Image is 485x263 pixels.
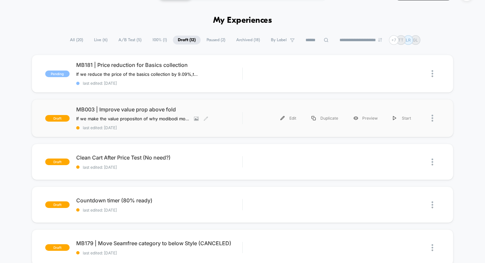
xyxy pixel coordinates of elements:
[89,36,113,44] span: Live ( 6 )
[76,81,242,86] span: last edited: [DATE]
[271,38,287,43] span: By Label
[385,111,419,126] div: Start
[311,116,316,120] img: menu
[76,208,242,213] span: last edited: [DATE]
[432,159,433,165] img: close
[76,154,242,161] span: Clean Cart After Price Test (No need?)
[432,70,433,77] img: close
[389,35,399,45] div: + 7
[76,165,242,170] span: last edited: [DATE]
[76,116,189,121] span: If we make the value propositon of why modibodi more clear above the fold,then conversions will i...
[398,38,404,43] p: TT
[45,159,70,165] span: draft
[304,111,346,126] div: Duplicate
[147,36,172,44] span: 100% ( 1 )
[45,244,70,251] span: draft
[432,244,433,251] img: close
[393,116,396,120] img: menu
[346,111,385,126] div: Preview
[413,38,418,43] p: GL
[45,201,70,208] span: draft
[202,36,230,44] span: Paused ( 2 )
[76,62,242,68] span: MB181 | Price reduction for Basics collection
[76,125,242,130] span: last edited: [DATE]
[213,16,272,25] h1: My Experiences
[231,36,265,44] span: Archived ( 18 )
[280,116,285,120] img: menu
[45,71,70,77] span: Pending
[406,38,411,43] p: LR
[432,115,433,122] img: close
[378,38,382,42] img: end
[173,36,201,44] span: Draft ( 12 )
[45,115,70,122] span: draft
[76,106,242,113] span: MB003 | Improve value prop above fold
[65,36,88,44] span: All ( 20 )
[113,36,146,44] span: A/B Test ( 5 )
[76,240,242,247] span: MB179 | Move Seamfree category to below Style (CANCELED)
[76,197,242,204] span: Countdown timer (80% ready)
[76,250,242,255] span: last edited: [DATE]
[273,111,304,126] div: Edit
[432,201,433,208] img: close
[76,72,199,77] span: If we reduce the price of the basics collection by 9.09%,then conversions will increase,because v...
